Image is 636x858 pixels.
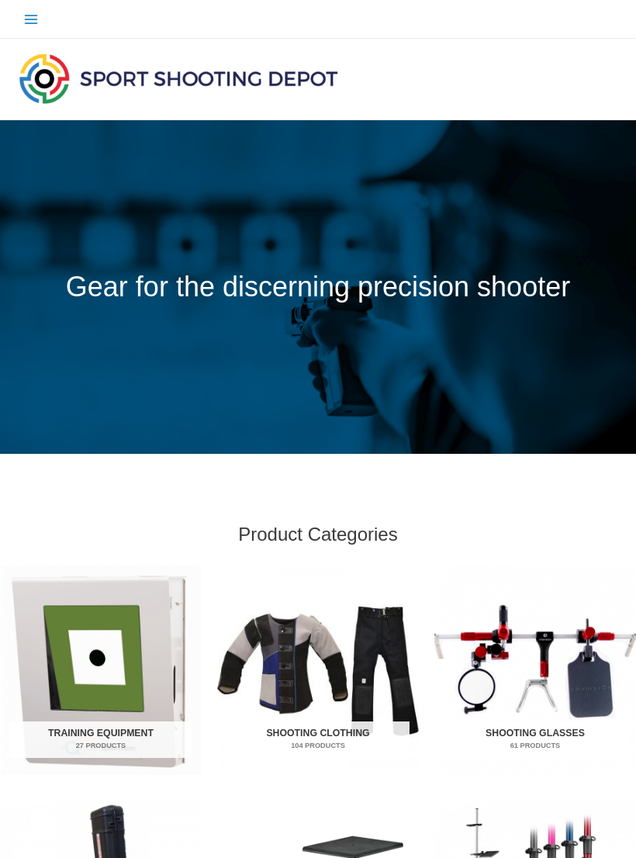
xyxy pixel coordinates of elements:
[217,565,419,775] img: Shooting Clothing
[444,721,626,758] h2: Shooting Glasses
[9,721,192,758] h2: Training Equipment
[444,741,626,752] mark: 61 Products
[43,261,594,313] p: Gear for the discerning precision shooter
[9,741,192,752] mark: 27 Products
[16,50,341,107] img: Sport Shooting Depot
[217,565,419,775] a: Visit product category Shooting Clothing
[16,4,46,34] button: Main menu toggle
[226,721,409,758] h2: Shooting Clothing
[226,741,409,752] mark: 104 Products
[434,565,636,775] img: Shooting Glasses
[434,565,636,775] a: Visit product category Shooting Glasses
